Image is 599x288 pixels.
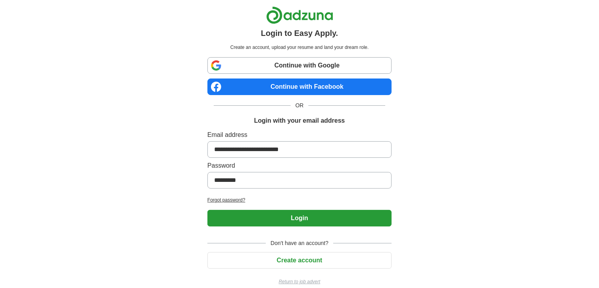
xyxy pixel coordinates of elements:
a: Return to job advert [207,278,392,285]
h1: Login with your email address [254,116,345,125]
h1: Login to Easy Apply. [261,27,338,39]
span: Don't have an account? [266,239,333,247]
img: Adzuna logo [266,6,333,24]
span: OR [291,101,308,110]
p: Create an account, upload your resume and land your dream role. [209,44,390,51]
a: Continue with Facebook [207,79,392,95]
label: Password [207,161,392,170]
a: Create account [207,257,392,264]
a: Continue with Google [207,57,392,74]
label: Email address [207,130,392,140]
a: Forgot password? [207,196,392,204]
button: Login [207,210,392,226]
button: Create account [207,252,392,269]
